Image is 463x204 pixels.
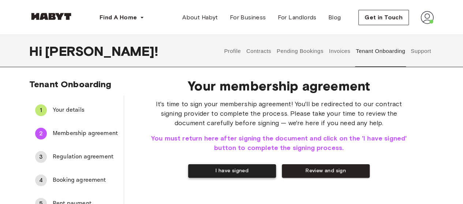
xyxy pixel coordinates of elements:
[410,35,432,67] button: Support
[29,172,124,189] div: 4Booking agreement
[224,10,272,25] a: For Business
[148,78,410,93] span: Your membership agreement
[100,13,137,22] span: Find A Home
[176,10,224,25] a: About Habyt
[358,10,409,25] button: Get in Touch
[421,11,434,24] img: avatar
[272,10,322,25] a: For Landlords
[45,43,158,59] span: [PERSON_NAME] !
[94,10,150,25] button: Find A Home
[365,13,403,22] span: Get in Touch
[230,13,266,22] span: For Business
[322,10,347,25] a: Blog
[29,101,124,119] div: 1Your details
[35,174,47,186] div: 4
[53,106,118,115] span: Your details
[53,129,118,138] span: Membership agreement
[276,35,324,67] button: Pending Bookings
[328,13,341,22] span: Blog
[53,153,118,161] span: Regulation agreement
[223,35,242,67] button: Profile
[29,79,112,89] span: Tenant Onboarding
[29,13,73,20] img: Habyt
[35,104,47,116] div: 1
[148,134,410,153] span: You must return here after signing the document and click on the 'I have signed' button to comple...
[182,13,218,22] span: About Habyt
[29,125,124,142] div: 2Membership agreement
[148,99,410,128] span: It's time to sign your membership agreement! You'll be redirected to our contract signing provide...
[35,128,47,139] div: 2
[245,35,272,67] button: Contracts
[277,13,316,22] span: For Landlords
[29,148,124,166] div: 3Regulation agreement
[29,43,45,59] span: Hi
[355,35,406,67] button: Tenant Onboarding
[188,164,276,178] button: I have signed
[328,35,351,67] button: Invoices
[35,151,47,163] div: 3
[221,35,434,67] div: user profile tabs
[282,164,370,178] button: Review and sign
[53,176,118,185] span: Booking agreement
